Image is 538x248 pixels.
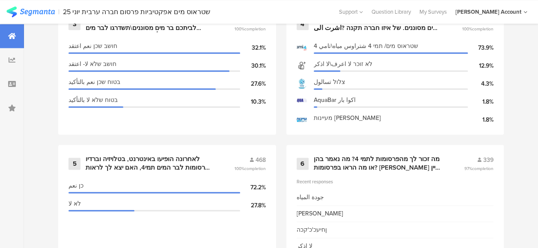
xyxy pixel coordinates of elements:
div: לאחרונה הופיעו באינטרנט, בטלויזיה וברדיו פרסומות לבר המים תמי4, האם יצא לך לראות או לשמוע פרסומות... [86,155,214,172]
div: | [58,7,59,17]
span: 468 [256,155,266,164]
div: Support [339,5,363,18]
span: 100% [462,26,493,32]
span: לא זוכר لا اعرف\لا اذكر [314,60,372,69]
span: חושב שכן نعم اعتقد [68,42,117,51]
div: 12.9% [468,61,493,70]
div: 72.2% [240,183,266,192]
div: 73.9% [468,43,493,52]
span: 100% [235,165,266,172]
div: 5 [68,158,80,170]
span: כן نعم [68,181,83,190]
span: חושב שלא لا- اعتقد [68,60,116,69]
span: שטראוס מים/ תמי 4 شتراوس مياه\تامي 4 [314,42,418,51]
div: ציינת שלהערכתך תקנה או תשקול לקנות בר מים מסוננים. של איזו חברה תקנה ?اشرت الى انه، حسب تقديرك، س... [314,15,442,32]
div: 27.6% [240,79,266,88]
span: AquaBar اكوا بار [314,96,356,105]
img: d3718dnoaommpf.cloudfront.net%2Fitem%2Ffb857f4e91169243d6a4.jpg [297,114,307,125]
div: 4.3% [468,79,493,88]
div: מה זכור לך מהפרסומות לתמי 4? מה נאמר בהן או מה הראו בפרסומות? [PERSON_NAME] ציין כל פרט שזכור לך?... [314,155,444,172]
img: d3718dnoaommpf.cloudfront.net%2Fitem%2Fa0be9e687e95bb18ee29.png [297,96,307,107]
img: d3718dnoaommpf.cloudfront.net%2Fitem%2F3885ecf59a633aa377f0.png [297,42,307,53]
div: שטראוס מים אפקטיביות פרסום חברה ערבית יוני 25 [63,8,210,16]
span: 97% [464,165,493,172]
div: 32.1% [240,43,266,52]
span: completion [244,26,266,32]
img: segmanta logo [6,6,55,17]
div: 1.8% [468,97,493,106]
div: באיזו מידה נראה לך שבשנה הקרובה תקנו לביתכם בר מים מסוננים\תשדרגו לבר מים מסוננים חדש?الى أي مدى ... [86,15,214,32]
div: جودة المياه [297,193,324,202]
span: completion [244,165,266,172]
span: לא لا [68,199,81,208]
div: 3 [68,18,80,30]
img: d3718dnoaommpf.cloudfront.net%2Fitem%2F30a24d2825dba574a88d.jpg [297,60,307,71]
img: d3718dnoaommpf.cloudfront.net%2Fitem%2F9862a4998c32c517d792.jpg [297,78,307,89]
a: My Surveys [415,8,451,16]
div: 30.1% [240,61,266,70]
a: Question Library [367,8,415,16]
div: ןחיעכ'כ'קכה [297,225,327,234]
span: completion [472,26,493,32]
span: completion [472,165,493,172]
span: בטוח שכן نعم بالتأكيد [68,78,120,87]
div: 1.8% [468,115,493,124]
span: 339 [483,155,493,164]
div: 4 [297,18,309,30]
div: 27.8% [240,201,266,210]
div: [PERSON_NAME] [297,209,343,218]
span: מעיינות [PERSON_NAME] [314,114,381,123]
span: צלול تسالول [314,78,345,87]
div: 10.3% [240,97,266,106]
div: [PERSON_NAME] Account [455,8,521,16]
span: 100% [235,26,266,32]
span: בטוח שלא لا بالتأكيد [68,96,118,105]
div: Recent responses [297,178,494,185]
div: 6 [297,158,309,170]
